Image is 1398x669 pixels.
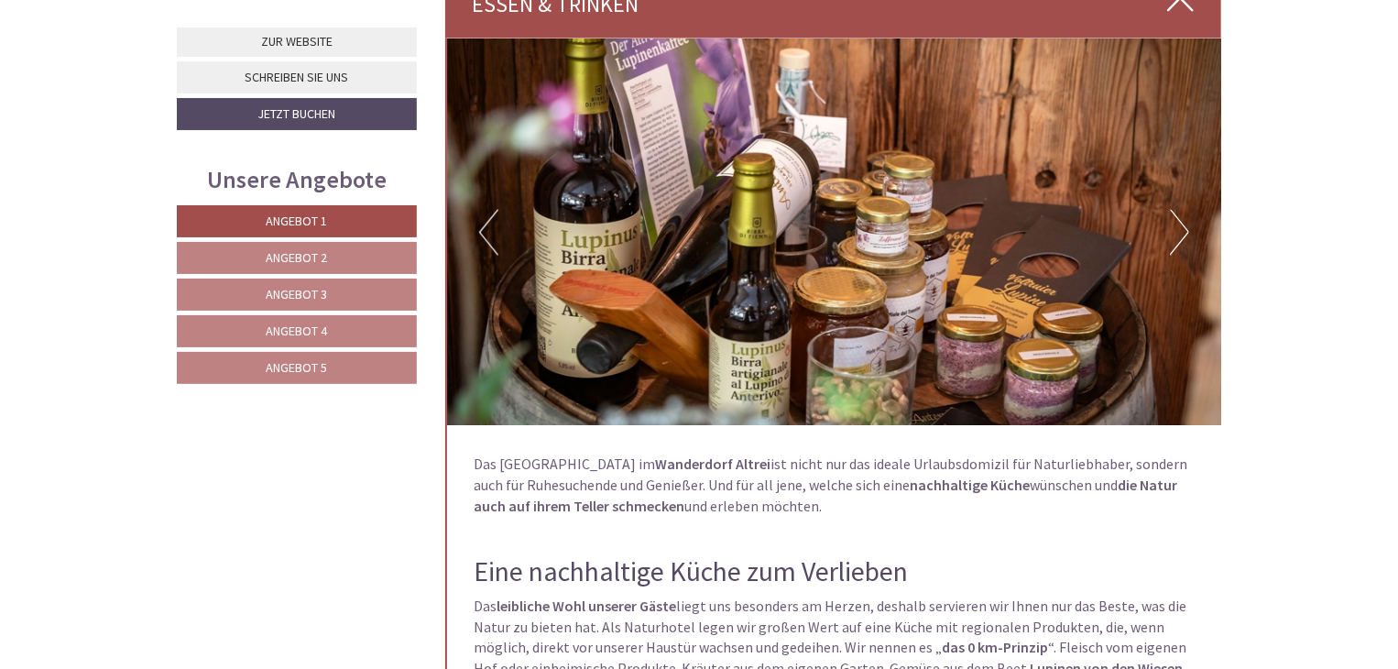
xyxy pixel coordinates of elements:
[1170,210,1189,256] button: Next
[475,557,1195,587] h2: Eine nachhaltige Küche zum Verlieben
[267,286,328,302] span: Angebot 3
[177,98,417,130] a: Jetzt buchen
[177,27,417,57] a: Zur Website
[177,162,417,196] div: Unsere Angebote
[479,210,498,256] button: Previous
[327,14,393,45] div: [DATE]
[177,61,417,93] a: Schreiben Sie uns
[621,483,720,515] button: Senden
[27,53,282,68] div: Naturhotel Waldheim
[497,598,677,616] strong: leibliche Wohl unserer Gäste
[656,455,771,474] strong: Wanderdorf Altrei
[911,477,1031,495] strong: nachhaltige Küche
[267,359,328,376] span: Angebot 5
[27,89,282,102] small: 11:44
[14,49,291,105] div: Guten Tag, wie können wir Ihnen helfen?
[267,323,328,339] span: Angebot 4
[475,455,1195,538] p: Das [GEOGRAPHIC_DATA] im ist nicht nur das ideale Urlaubsdomizil für Naturliebhaber, sondern auch...
[267,213,328,229] span: Angebot 1
[943,639,1049,657] strong: das 0 km-Prinzip
[267,249,328,266] span: Angebot 2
